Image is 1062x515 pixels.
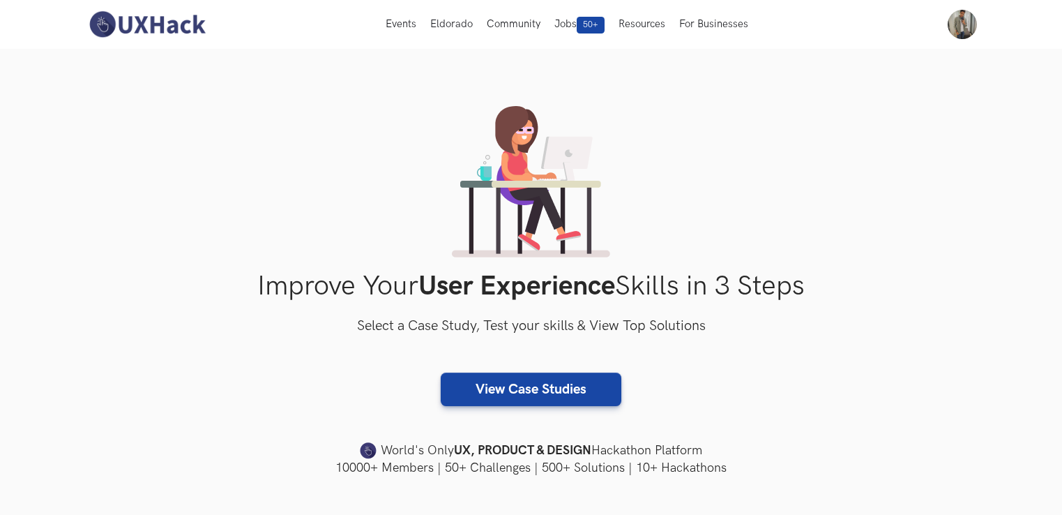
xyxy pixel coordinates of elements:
h3: Select a Case Study, Test your skills & View Top Solutions [85,315,978,338]
img: uxhack-favicon-image.png [360,442,377,460]
img: UXHack-logo.png [85,10,209,39]
h4: 10000+ Members | 50+ Challenges | 500+ Solutions | 10+ Hackathons [85,459,978,477]
img: lady working on laptop [452,106,610,257]
strong: UX, PRODUCT & DESIGN [454,441,591,461]
strong: User Experience [418,270,615,303]
a: View Case Studies [441,373,621,406]
img: Your profile pic [948,10,977,39]
h4: World's Only Hackathon Platform [85,441,978,461]
span: 50+ [577,17,605,33]
h1: Improve Your Skills in 3 Steps [85,270,978,303]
